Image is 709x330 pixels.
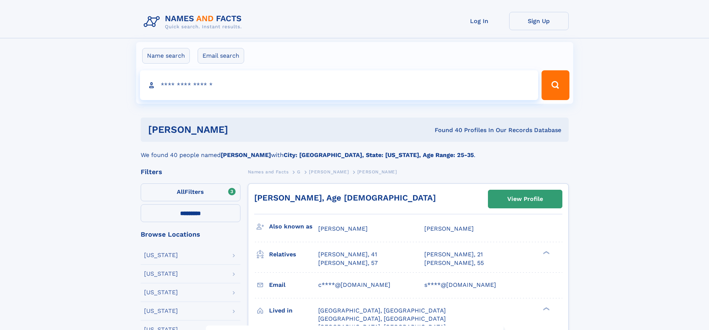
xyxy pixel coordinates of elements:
div: [US_STATE] [144,308,178,314]
label: Email search [198,48,244,64]
input: search input [140,70,539,100]
a: [PERSON_NAME], Age [DEMOGRAPHIC_DATA] [254,193,436,202]
label: Name search [142,48,190,64]
a: G [297,167,301,176]
span: [PERSON_NAME] [309,169,349,174]
div: Found 40 Profiles In Our Records Database [331,126,561,134]
h3: Relatives [269,248,318,261]
div: [US_STATE] [144,289,178,295]
a: [PERSON_NAME], 57 [318,259,378,267]
div: [US_STATE] [144,271,178,277]
h3: Lived in [269,304,318,317]
a: [PERSON_NAME], 41 [318,250,377,259]
a: [PERSON_NAME], 55 [424,259,484,267]
span: [PERSON_NAME] [357,169,397,174]
span: All [177,188,185,195]
span: [GEOGRAPHIC_DATA], [GEOGRAPHIC_DATA] [318,307,446,314]
h3: Email [269,279,318,291]
div: We found 40 people named with . [141,142,569,160]
h1: [PERSON_NAME] [148,125,332,134]
b: [PERSON_NAME] [221,151,271,158]
div: Filters [141,169,240,175]
h3: Also known as [269,220,318,233]
div: [US_STATE] [144,252,178,258]
a: Names and Facts [248,167,289,176]
span: G [297,169,301,174]
b: City: [GEOGRAPHIC_DATA], State: [US_STATE], Age Range: 25-35 [284,151,474,158]
a: [PERSON_NAME] [309,167,349,176]
span: [GEOGRAPHIC_DATA], [GEOGRAPHIC_DATA] [318,315,446,322]
div: View Profile [507,190,543,208]
button: Search Button [542,70,569,100]
label: Filters [141,183,240,201]
img: Logo Names and Facts [141,12,248,32]
span: [PERSON_NAME] [318,225,368,232]
a: Sign Up [509,12,569,30]
div: ❯ [541,306,550,311]
div: ❯ [541,250,550,255]
a: Log In [450,12,509,30]
a: View Profile [488,190,562,208]
a: [PERSON_NAME], 21 [424,250,483,259]
div: Browse Locations [141,231,240,238]
span: [PERSON_NAME] [424,225,474,232]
